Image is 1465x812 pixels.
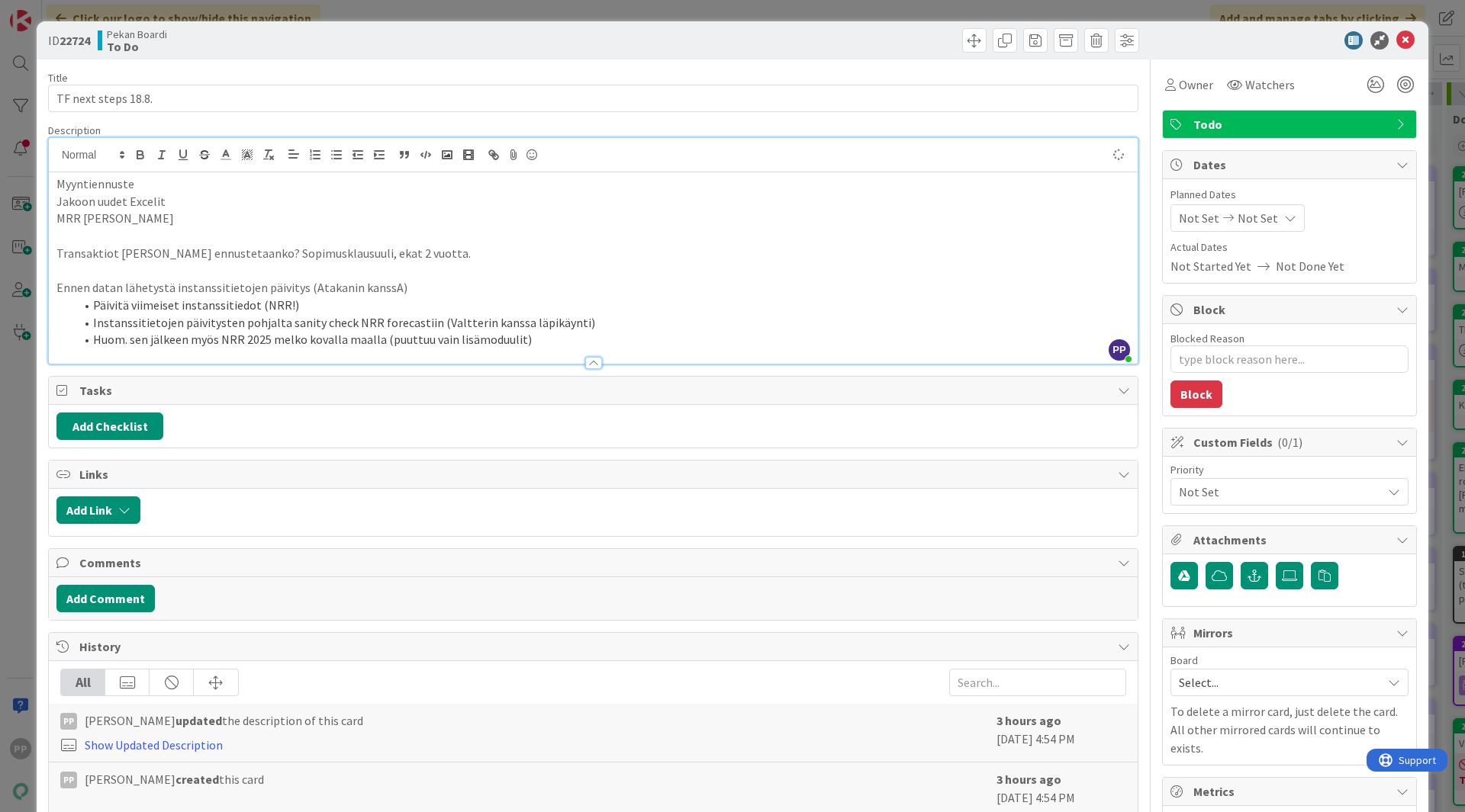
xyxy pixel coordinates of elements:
[1109,339,1130,361] span: PP
[56,245,1130,262] p: Transaktiot [PERSON_NAME] ennustetaanko? Sopimusklausuuli, ekat 2 vuotta.
[32,2,69,21] span: Support
[60,772,77,788] div: PP
[1238,209,1278,227] span: Not Set
[75,314,1130,332] li: Instanssitietojen päivitysten pohjalta sanity check NRR forecastiin (Valtterin kanssa läpikäynti)
[997,770,1126,807] div: [DATE] 4:54 PM
[1193,624,1389,642] span: Mirrors
[1170,332,1244,345] label: Blocked Reason
[48,124,101,137] span: Description
[56,412,163,440] button: Add Checklist
[107,40,167,53] b: To Do
[1179,75,1213,94] span: Owner
[75,331,1130,348] li: Huom. sen jälkeen myös NRR 2025 melko kovalla maalla (puuttuu vain lisämoduulit)
[61,669,105,695] div: All
[1245,75,1295,94] span: Watchers
[1170,380,1222,408] button: Block
[79,554,1110,572] span: Comments
[56,585,155,612] button: Add Comment
[1193,782,1389,801] span: Metrics
[85,770,264,788] span: [PERSON_NAME] this card
[1170,702,1409,757] p: To delete a mirror card, just delete the card. All other mirrored cards will continue to exists.
[175,772,219,787] b: created
[60,33,90,48] b: 22724
[56,279,1130,297] p: Ennen datan lähetystä instanssitietojen päivitys (Atakanin kanssA)
[1170,257,1251,275] span: Not Started Yet
[1170,239,1409,255] span: Actual Dates
[48,71,68,85] label: Title
[1179,481,1374,502] span: Not Set
[48,85,1138,112] input: type card name here...
[107,28,167,40] span: Pekan Boardi
[79,637,1110,656] span: History
[48,31,90,50] span: ID
[56,175,1130,193] p: Myyntiennuste
[85,711,363,730] span: [PERSON_NAME] the description of this card
[79,465,1110,483] span: Links
[1193,531,1389,549] span: Attachments
[1170,187,1409,203] span: Planned Dates
[997,711,1126,754] div: [DATE] 4:54 PM
[997,713,1061,728] b: 3 hours ago
[1193,433,1389,451] span: Custom Fields
[1179,672,1374,693] span: Select...
[56,210,1130,227] p: MRR [PERSON_NAME]
[1170,464,1409,475] div: Priority
[1170,655,1198,666] span: Board
[56,193,1130,210] p: Jakoon uudet Excelit
[1179,209,1219,227] span: Not Set
[56,496,140,524] button: Add Link
[997,772,1061,787] b: 3 hours ago
[79,381,1110,400] span: Tasks
[1277,435,1302,450] span: ( 0/1 )
[1193,300,1389,319] span: Block
[75,297,1130,314] li: Päivitä viimeiset instanssitiedot (NRR!)
[175,713,222,728] b: updated
[85,737,223,753] a: Show Updated Description
[60,713,77,730] div: PP
[1276,257,1344,275] span: Not Done Yet
[1193,156,1389,174] span: Dates
[949,669,1126,696] input: Search...
[1193,115,1389,133] span: Todo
